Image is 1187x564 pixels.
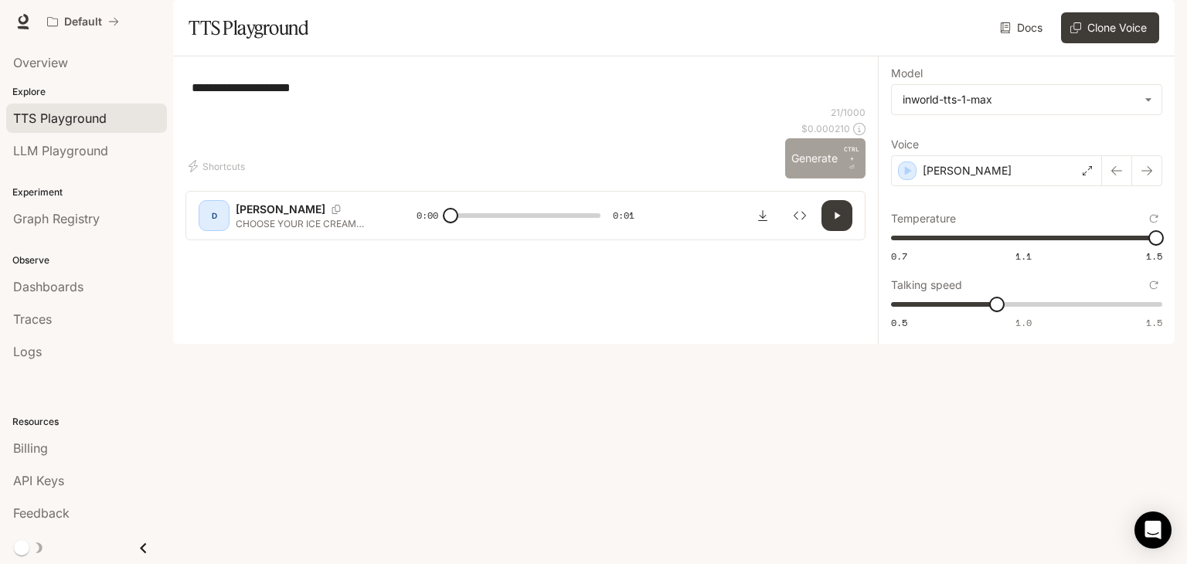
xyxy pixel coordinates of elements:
a: Docs [997,12,1049,43]
div: Open Intercom Messenger [1134,511,1172,549]
p: CTRL + [844,144,859,163]
button: All workspaces [40,6,126,37]
p: Temperature [891,213,956,224]
p: Model [891,68,923,79]
div: D [202,203,226,228]
div: inworld-tts-1-max [892,85,1161,114]
span: 1.5 [1146,316,1162,329]
h1: TTS Playground [189,12,308,43]
span: 0.7 [891,250,907,263]
button: Copy Voice ID [325,205,347,214]
button: Reset to default [1145,210,1162,227]
p: ⏎ [844,144,859,172]
p: Talking speed [891,280,962,290]
span: 0.5 [891,316,907,329]
p: $ 0.000210 [801,122,850,135]
button: Shortcuts [185,154,251,178]
button: Clone Voice [1061,12,1159,43]
button: Inspect [784,200,815,231]
span: 1.5 [1146,250,1162,263]
span: 0:00 [417,208,438,223]
p: [PERSON_NAME] [923,163,1012,178]
div: inworld-tts-1-max [903,92,1137,107]
span: 1.1 [1015,250,1032,263]
p: CHOOSE YOUR ICE CREAM FLAVOR [236,217,379,230]
p: 21 / 1000 [831,106,866,119]
button: Download audio [747,200,778,231]
button: GenerateCTRL +⏎ [785,138,866,178]
span: 1.0 [1015,316,1032,329]
p: Default [64,15,102,29]
p: [PERSON_NAME] [236,202,325,217]
span: 0:01 [613,208,634,223]
p: Voice [891,139,919,150]
button: Reset to default [1145,277,1162,294]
